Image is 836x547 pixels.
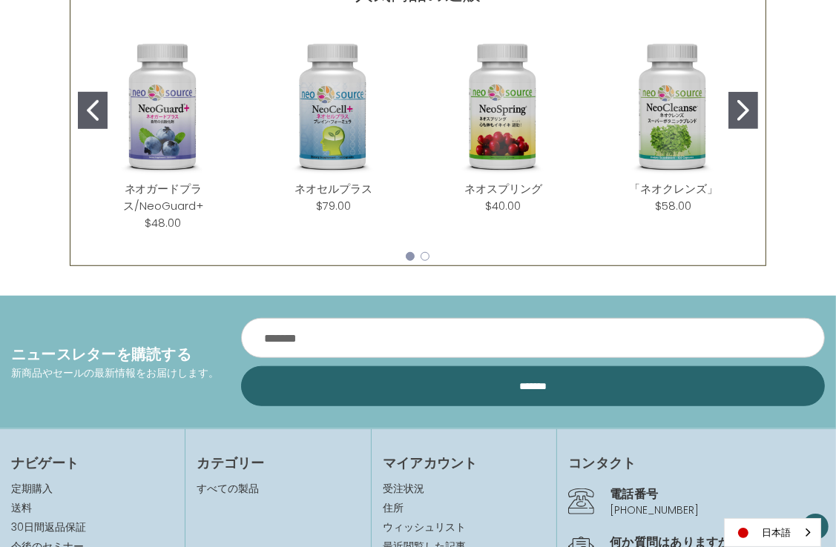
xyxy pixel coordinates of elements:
[725,519,820,546] a: 日本語
[728,92,758,129] button: Go to slide 2
[316,197,351,214] div: $79.00
[610,485,825,503] h4: 電話番号
[588,22,758,226] div: NeoCleanse
[294,181,372,196] a: ネオセルプラス
[406,252,415,261] button: Go to slide 1
[383,481,545,497] a: 受注状況
[655,197,691,214] div: $58.00
[260,34,407,180] img: ネオセルプラス
[430,34,576,180] img: ネオスプリング
[418,22,588,226] div: NeoSpring
[197,481,259,496] a: すべての製品
[78,22,248,243] div: NeoGuard Plus
[123,181,203,213] a: ネオガードプラス/NeoGuard+
[610,503,699,517] a: [PHONE_NUMBER]
[11,343,219,365] h4: ニュースレターを購読する
[629,181,718,196] a: 「ネオクレンズ」
[486,197,521,214] div: $40.00
[383,520,545,535] a: ウィッシュリスト
[600,34,746,180] img: 「ネオクレンズ」
[11,500,32,515] a: 送料
[724,518,821,547] div: Language
[11,365,219,381] p: 新商品やセールの最新情報をお届けします。
[145,214,182,231] div: $48.00
[383,453,545,473] h4: マイアカウント
[724,518,821,547] aside: Language selected: 日本語
[11,453,174,473] h4: ナビゲート
[383,500,545,516] a: 住所
[464,181,542,196] a: ネオスプリング
[249,22,418,226] div: NeoCell Plus
[11,520,86,534] a: 30日間返品保証
[197,453,359,473] h4: カテゴリー
[11,481,53,496] a: 定期購入
[78,92,108,129] button: Go to slide 1
[90,34,236,180] img: ネオガードプラス/NeoGuard+
[421,252,429,261] button: Go to slide 2
[568,453,825,473] h4: コンタクト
